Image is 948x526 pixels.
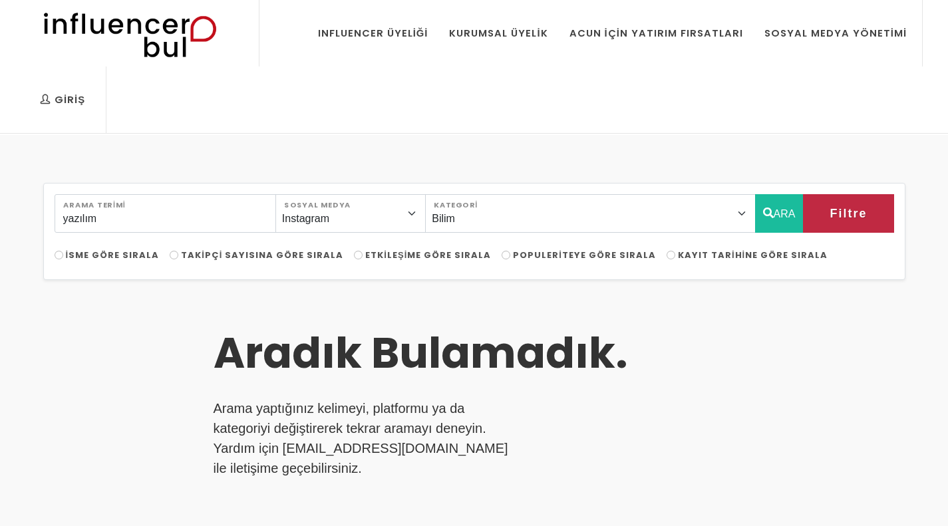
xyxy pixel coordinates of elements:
button: ARA [755,194,804,233]
div: Sosyal Medya Yönetimi [764,26,907,41]
input: Etkileşime Göre Sırala [354,251,363,259]
input: İsme Göre Sırala [55,251,63,259]
span: Etkileşime Göre Sırala [365,249,491,261]
div: Giriş [40,92,85,107]
span: İsme Göre Sırala [66,249,160,261]
span: Takipçi Sayısına Göre Sırala [181,249,343,261]
span: Kayıt Tarihine Göre Sırala [678,249,828,261]
div: Influencer Üyeliği [318,26,428,41]
span: Filtre [830,202,867,225]
input: Takipçi Sayısına Göre Sırala [170,251,178,259]
button: Filtre [803,194,893,233]
p: Arama yaptığınız kelimeyi, platformu ya da kategoriyi değiştirerek tekrar aramayı deneyin. Yardım... [214,398,516,478]
div: Acun İçin Yatırım Fırsatları [569,26,743,41]
a: Giriş [30,66,95,133]
input: Search.. [55,194,276,233]
div: Kurumsal Üyelik [449,26,548,41]
input: Populeriteye Göre Sırala [502,251,510,259]
h3: Aradık Bulamadık. [214,328,715,379]
span: Populeriteye Göre Sırala [513,249,656,261]
input: Kayıt Tarihine Göre Sırala [667,251,675,259]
